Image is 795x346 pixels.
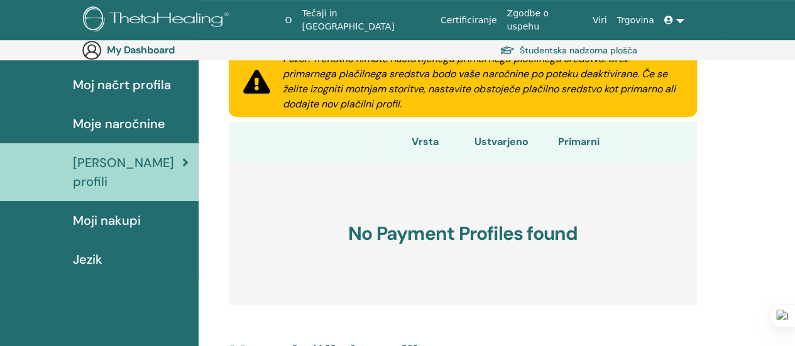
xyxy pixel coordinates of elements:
a: O [280,9,297,32]
span: Moj načrt profila [73,75,171,94]
th: Primarni [533,122,625,162]
span: [PERSON_NAME] profili [73,153,182,191]
div: Pozor: Trenutno nimate nastavljenega primarnega plačilnega sredstva. Brez primarnega plačilnega s... [268,51,697,112]
span: Moji nakupi [73,211,141,230]
h3: No Payment Profiles found [229,162,697,305]
a: Viri [588,9,612,32]
img: graduation-cap.svg [500,45,515,56]
a: Trgovina [611,9,659,32]
th: Vrsta [379,122,470,162]
a: Zgodbe o uspehu [502,2,587,38]
a: Študentska nadzorna plošča [500,41,637,59]
span: Moje naročnine [73,114,165,133]
span: Jezik [73,250,102,269]
img: generic-user-icon.jpg [82,40,102,60]
img: logo.png [83,6,233,35]
h3: My Dashboard [107,44,233,56]
a: Tečaji in [GEOGRAPHIC_DATA] [297,2,435,38]
a: Certificiranje [436,9,502,32]
th: Ustvarjeno [471,122,533,162]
